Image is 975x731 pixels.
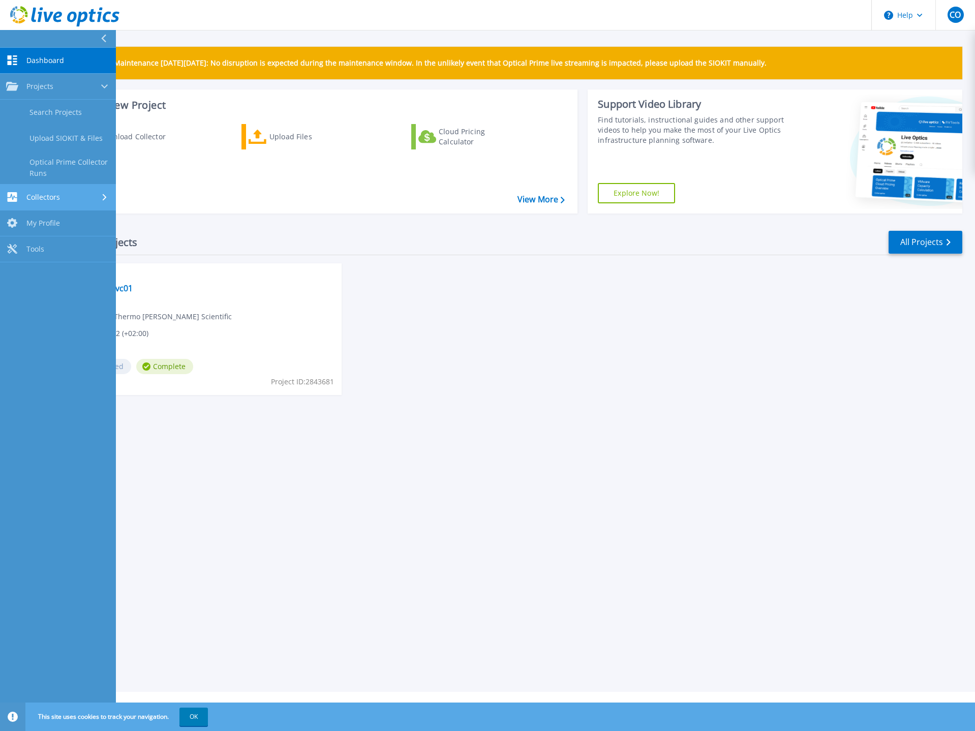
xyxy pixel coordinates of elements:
span: Projects [26,82,53,91]
a: Upload Files [241,124,355,149]
span: This site uses cookies to track your navigation. [28,708,208,726]
div: Download Collector [98,127,179,147]
div: Find tutorials, instructional guides and other support videos to help you make the most of your L... [598,115,789,145]
span: My Profile [26,219,60,228]
span: Dashboard [26,56,64,65]
span: CO [950,11,961,19]
div: Support Video Library [598,98,789,111]
span: Optical Prime [77,269,336,281]
span: Complete [136,359,193,374]
span: Collectors [26,193,60,202]
div: Upload Files [269,127,351,147]
a: All Projects [889,231,962,254]
a: Cloud Pricing Calculator [411,124,525,149]
button: OK [179,708,208,726]
span: Tools [26,245,44,254]
h3: Start a New Project [72,100,564,111]
p: Scheduled Maintenance [DATE][DATE]: No disruption is expected during the maintenance window. In t... [76,59,767,67]
a: View More [517,195,565,204]
span: Jan Nos�l , Thermo [PERSON_NAME] Scientific [77,311,232,322]
span: Project ID: 2843681 [271,376,334,387]
a: Download Collector [72,124,186,149]
div: Cloud Pricing Calculator [439,127,520,147]
a: Explore Now! [598,183,675,203]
